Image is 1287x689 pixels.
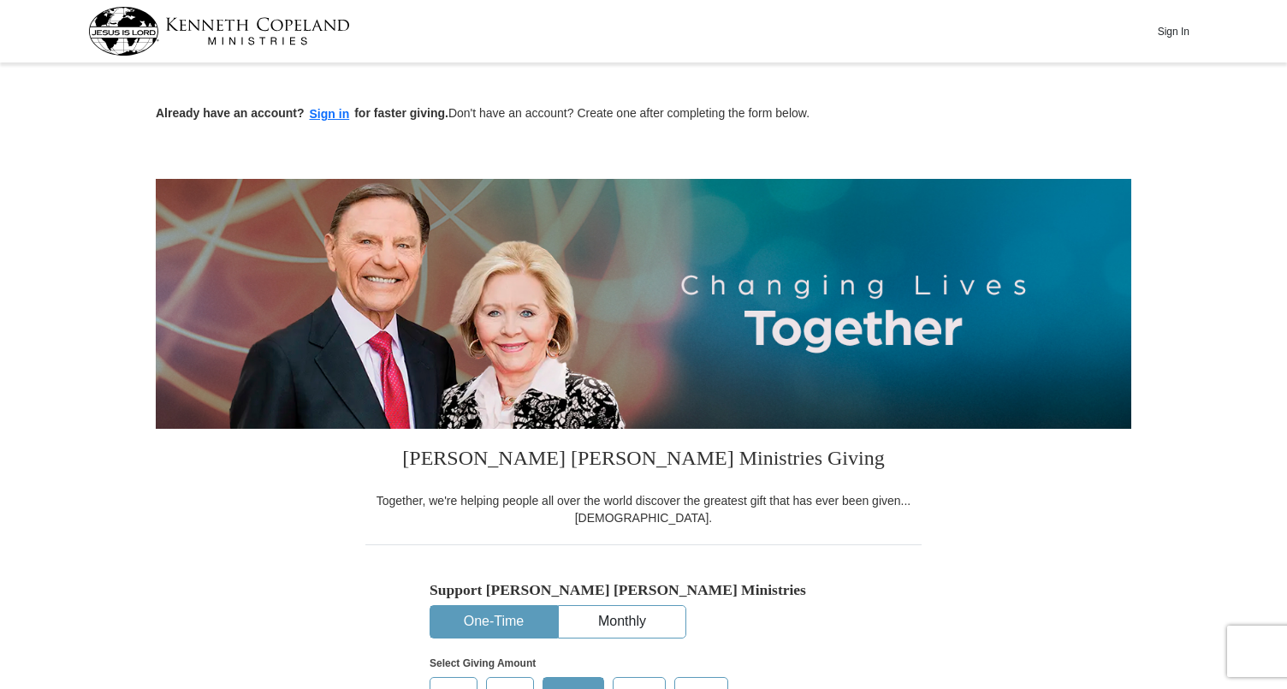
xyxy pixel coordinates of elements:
h5: Support [PERSON_NAME] [PERSON_NAME] Ministries [430,581,857,599]
button: Sign In [1148,18,1199,45]
h3: [PERSON_NAME] [PERSON_NAME] Ministries Giving [365,429,922,492]
strong: Select Giving Amount [430,657,536,669]
button: Monthly [559,606,685,638]
button: One-Time [430,606,557,638]
img: kcm-header-logo.svg [88,7,350,56]
p: Don't have an account? Create one after completing the form below. [156,104,1131,124]
button: Sign in [305,104,355,124]
strong: Already have an account? for faster giving. [156,106,448,120]
div: Together, we're helping people all over the world discover the greatest gift that has ever been g... [365,492,922,526]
